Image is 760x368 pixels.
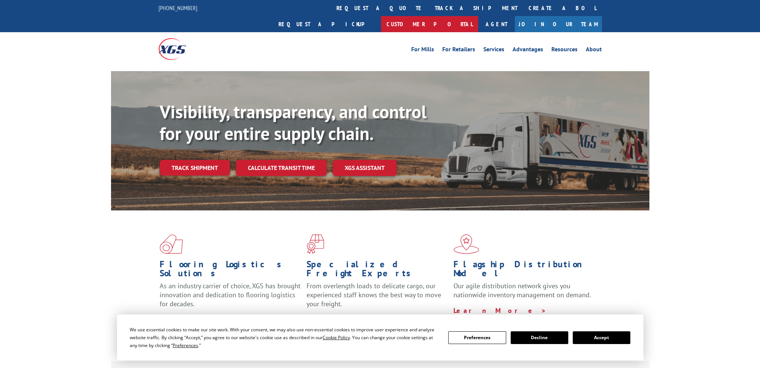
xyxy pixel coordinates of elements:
h1: Specialized Freight Experts [307,260,448,282]
a: XGS ASSISTANT [333,160,397,176]
button: Preferences [448,331,506,344]
a: Advantages [513,46,543,55]
a: Request a pickup [273,16,381,32]
a: Services [483,46,504,55]
a: Resources [551,46,578,55]
a: For Retailers [442,46,475,55]
button: Decline [511,331,568,344]
a: Customer Portal [381,16,478,32]
p: From overlength loads to delicate cargo, our experienced staff knows the best way to move your fr... [307,282,448,315]
a: Agent [478,16,515,32]
img: xgs-icon-total-supply-chain-intelligence-red [160,234,183,254]
b: Visibility, transparency, and control for your entire supply chain. [160,100,427,145]
a: About [586,46,602,55]
div: Cookie Consent Prompt [117,314,643,361]
span: Our agile distribution network gives you nationwide inventory management on demand. [453,282,591,299]
img: xgs-icon-focused-on-flooring-red [307,234,324,254]
a: Join Our Team [515,16,602,32]
span: As an industry carrier of choice, XGS has brought innovation and dedication to flooring logistics... [160,282,301,308]
a: [PHONE_NUMBER] [159,4,197,12]
a: Track shipment [160,160,230,176]
h1: Flagship Distribution Model [453,260,595,282]
a: For Mills [411,46,434,55]
button: Accept [573,331,630,344]
span: Cookie Policy [323,334,350,341]
a: Calculate transit time [236,160,327,176]
h1: Flooring Logistics Solutions [160,260,301,282]
div: We use essential cookies to make our site work. With your consent, we may also use non-essential ... [130,326,439,349]
img: xgs-icon-flagship-distribution-model-red [453,234,479,254]
span: Preferences [173,342,198,349]
a: Learn More > [453,306,547,315]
